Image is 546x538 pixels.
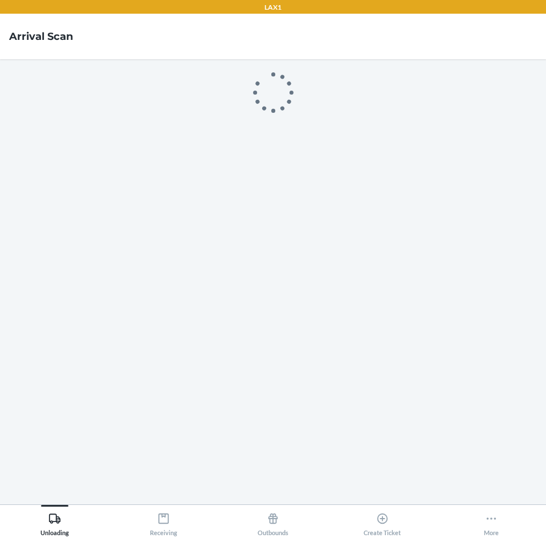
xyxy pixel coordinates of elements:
div: Unloading [40,508,69,536]
h4: Arrival Scan [9,29,73,44]
button: More [437,505,546,536]
div: Receiving [150,508,177,536]
button: Outbounds [218,505,328,536]
button: Receiving [109,505,219,536]
div: More [484,508,499,536]
div: Outbounds [258,508,288,536]
p: LAX1 [264,2,282,13]
div: Create Ticket [364,508,401,536]
button: Create Ticket [328,505,437,536]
